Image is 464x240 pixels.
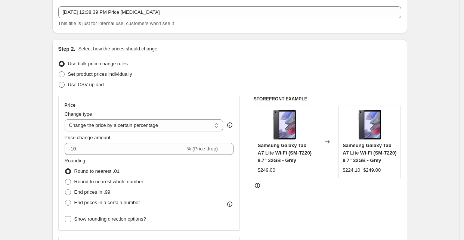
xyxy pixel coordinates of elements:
span: End prices in .99 [74,189,111,195]
span: End prices in a certain number [74,200,140,205]
div: $249.00 [258,166,275,174]
span: Change type [65,111,92,117]
span: Samsung Galaxy Tab A7 Lite Wi-Fi (SM-T220) 8.7" 32GB - Grey [258,143,312,163]
h2: Step 2. [58,45,75,53]
span: Price change amount [65,135,111,140]
img: 57_d50726cf-62de-4280-b53c-dc1033eae08f_80x.jpg [355,110,385,140]
span: Show rounding direction options? [74,216,146,222]
span: Round to nearest .01 [74,168,120,174]
span: % (Price drop) [187,146,218,152]
img: 57_d50726cf-62de-4280-b53c-dc1033eae08f_80x.jpg [270,110,300,140]
span: This title is just for internal use, customers won't see it [58,21,174,26]
strike: $249.00 [363,166,381,174]
span: Samsung Galaxy Tab A7 Lite Wi-Fi (SM-T220) 8.7" 32GB - Grey [343,143,396,163]
h6: STOREFRONT EXAMPLE [254,96,401,102]
div: help [226,121,233,129]
p: Select how the prices should change [78,45,157,53]
span: Use bulk price change rules [68,61,128,66]
input: -15 [65,143,185,155]
span: Round to nearest whole number [74,179,143,184]
h3: Price [65,102,75,108]
span: Use CSV upload [68,82,104,87]
span: Set product prices individually [68,71,132,77]
div: $224.10 [343,166,360,174]
input: 30% off holiday sale [58,6,401,18]
span: Rounding [65,158,86,163]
